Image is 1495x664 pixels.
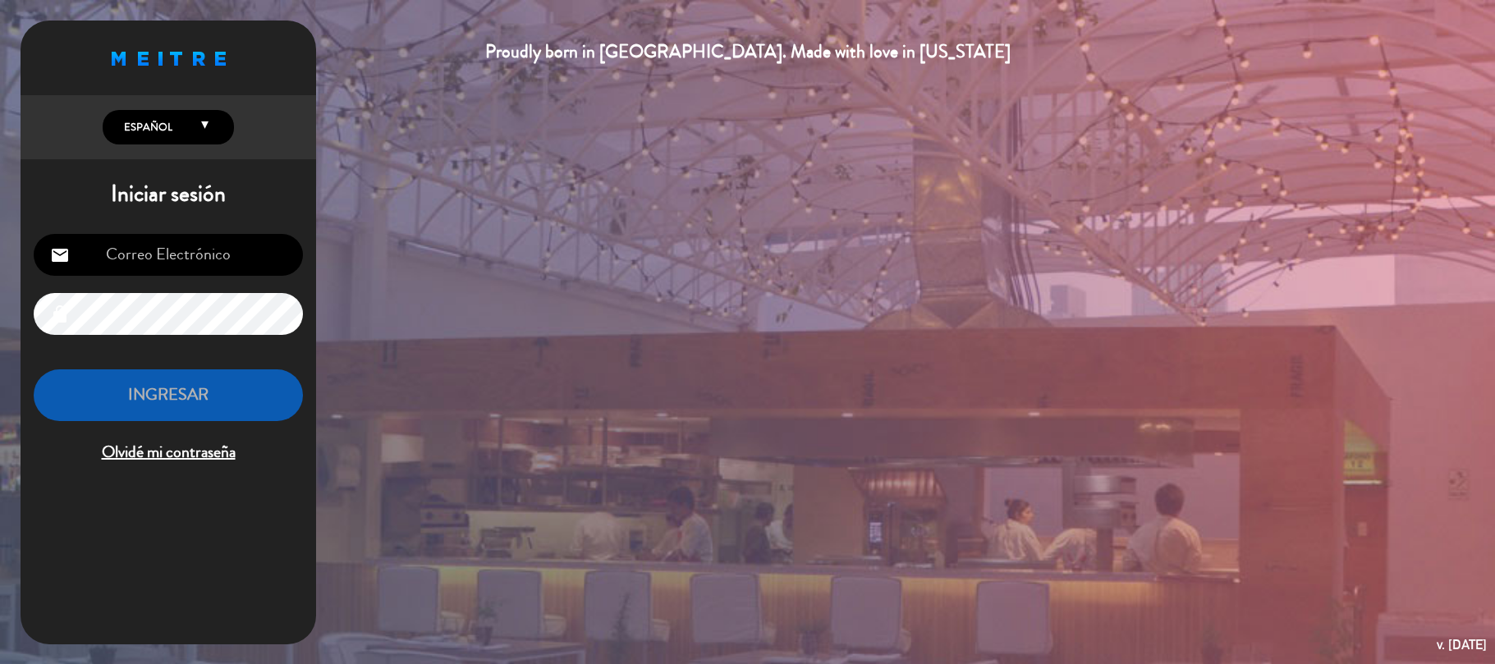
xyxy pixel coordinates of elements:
button: INGRESAR [34,369,303,421]
input: Correo Electrónico [34,234,303,276]
h1: Iniciar sesión [21,181,316,208]
div: v. [DATE] [1437,634,1487,656]
span: Español [120,119,172,135]
span: Olvidé mi contraseña [34,439,303,466]
i: email [50,245,70,265]
i: lock [50,305,70,324]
